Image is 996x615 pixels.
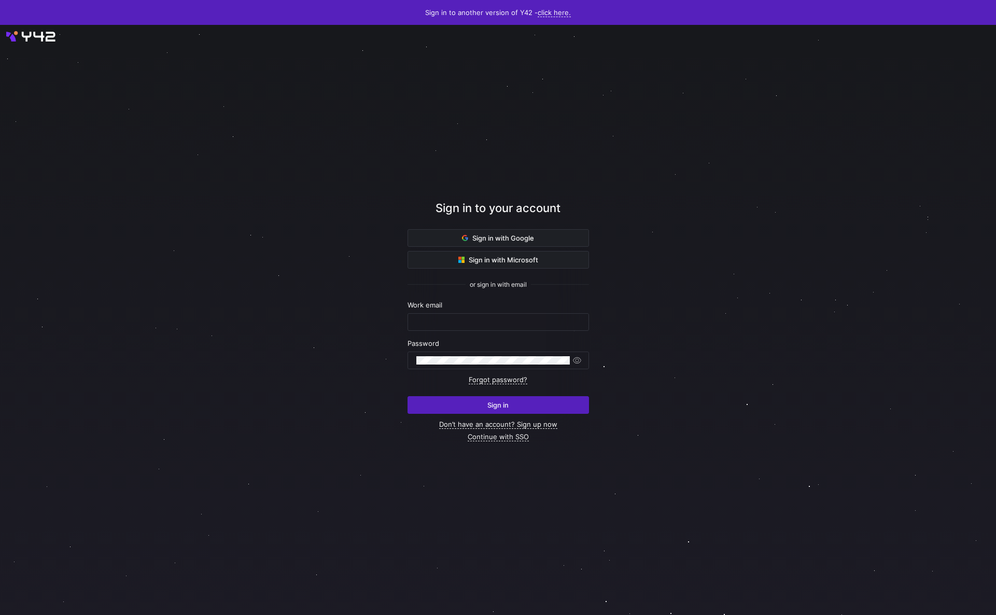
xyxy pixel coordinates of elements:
span: Sign in with Google [462,234,534,242]
button: Sign in with Google [408,229,589,247]
span: Work email [408,301,442,309]
button: Sign in with Microsoft [408,251,589,269]
span: Sign in with Microsoft [458,256,538,264]
a: click here. [538,8,571,17]
span: or sign in with email [470,281,527,288]
a: Don’t have an account? Sign up now [439,420,557,429]
a: Continue with SSO [468,432,529,441]
span: Password [408,339,439,347]
a: Forgot password? [469,375,527,384]
button: Sign in [408,396,589,414]
span: Sign in [487,401,509,409]
div: Sign in to your account [408,200,589,229]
